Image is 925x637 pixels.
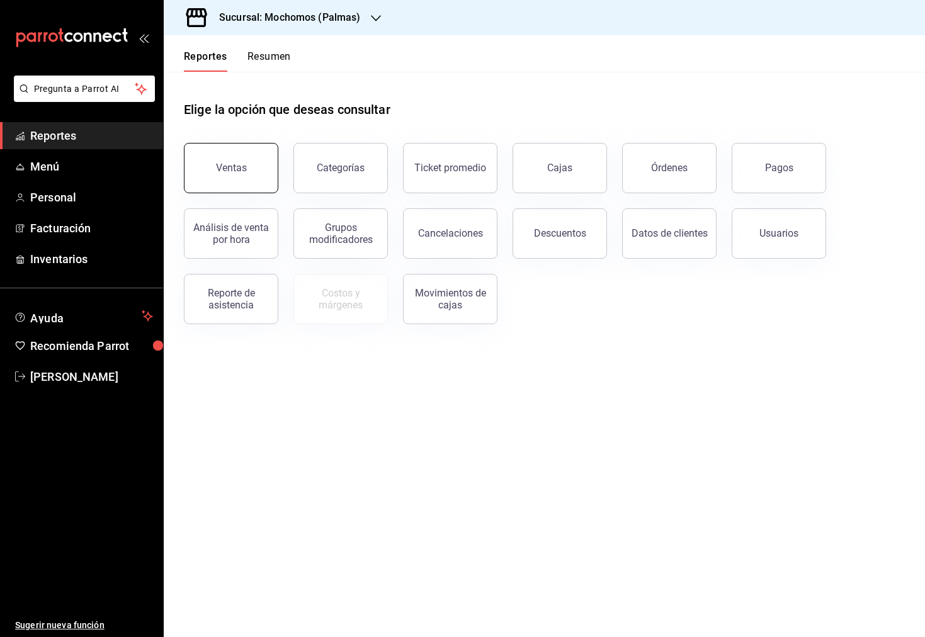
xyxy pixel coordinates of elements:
[30,251,153,268] span: Inventarios
[293,208,388,259] button: Grupos modificadores
[732,208,826,259] button: Usuarios
[403,208,497,259] button: Cancelaciones
[184,50,291,72] div: navigation tabs
[418,227,483,239] div: Cancelaciones
[247,50,291,72] button: Resumen
[184,208,278,259] button: Análisis de venta por hora
[293,143,388,193] button: Categorías
[192,222,270,245] div: Análisis de venta por hora
[317,162,365,174] div: Categorías
[403,143,497,193] button: Ticket promedio
[293,274,388,324] button: Contrata inventarios para ver este reporte
[14,76,155,102] button: Pregunta a Parrot AI
[547,161,573,176] div: Cajas
[30,368,153,385] span: [PERSON_NAME]
[302,287,380,311] div: Costos y márgenes
[184,143,278,193] button: Ventas
[184,100,390,119] h1: Elige la opción que deseas consultar
[30,189,153,206] span: Personal
[30,220,153,237] span: Facturación
[732,143,826,193] button: Pagos
[184,274,278,324] button: Reporte de asistencia
[15,619,153,632] span: Sugerir nueva función
[9,91,155,104] a: Pregunta a Parrot AI
[184,50,227,72] button: Reportes
[34,82,135,96] span: Pregunta a Parrot AI
[30,158,153,175] span: Menú
[403,274,497,324] button: Movimientos de cajas
[192,287,270,311] div: Reporte de asistencia
[513,208,607,259] button: Descuentos
[765,162,793,174] div: Pagos
[30,308,137,324] span: Ayuda
[632,227,708,239] div: Datos de clientes
[622,208,717,259] button: Datos de clientes
[302,222,380,245] div: Grupos modificadores
[414,162,486,174] div: Ticket promedio
[139,33,149,43] button: open_drawer_menu
[30,127,153,144] span: Reportes
[216,162,247,174] div: Ventas
[622,143,717,193] button: Órdenes
[30,337,153,354] span: Recomienda Parrot
[759,227,798,239] div: Usuarios
[513,143,607,193] a: Cajas
[209,10,361,25] h3: Sucursal: Mochomos (Palmas)
[534,227,586,239] div: Descuentos
[651,162,688,174] div: Órdenes
[411,287,489,311] div: Movimientos de cajas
